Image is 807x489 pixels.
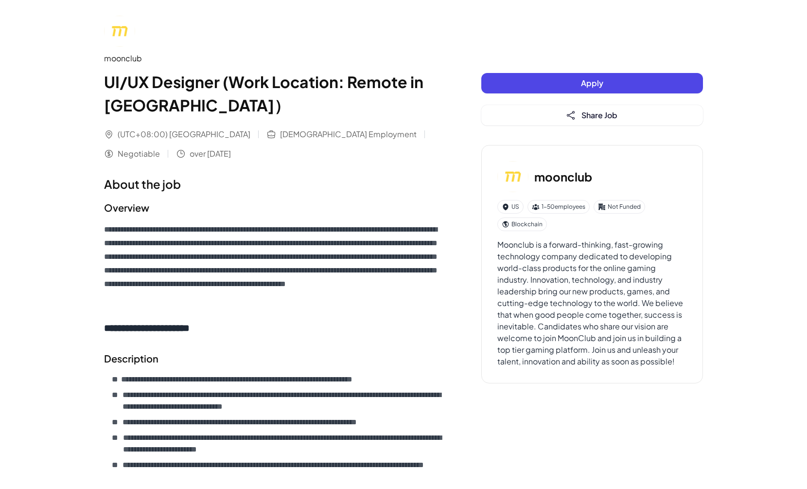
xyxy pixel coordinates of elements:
h1: UI/UX Designer (Work Location: Remote in [GEOGRAPHIC_DATA]） [104,70,442,117]
span: Share Job [581,110,617,120]
div: Moonclub is a forward-thinking, fast-growing technology company dedicated to developing world-cla... [497,239,687,367]
div: 1-50 employees [527,200,590,214]
div: Blockchain [497,217,547,231]
div: moonclub [104,53,442,64]
span: (UTC+08:00) [GEOGRAPHIC_DATA] [118,128,250,140]
div: Not Funded [594,200,645,214]
img: mo [497,161,528,192]
h3: moonclub [534,168,592,185]
span: over [DATE] [190,148,231,160]
h1: About the job [104,175,442,193]
img: mo [104,16,135,47]
span: Negotiable [118,148,160,160]
div: US [497,200,524,214]
button: Share Job [481,105,703,126]
span: Apply [581,78,603,88]
button: Apply [481,73,703,93]
span: [DEMOGRAPHIC_DATA] Employment [280,128,417,140]
h2: Overview [104,200,442,215]
h2: Description [104,351,442,366]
